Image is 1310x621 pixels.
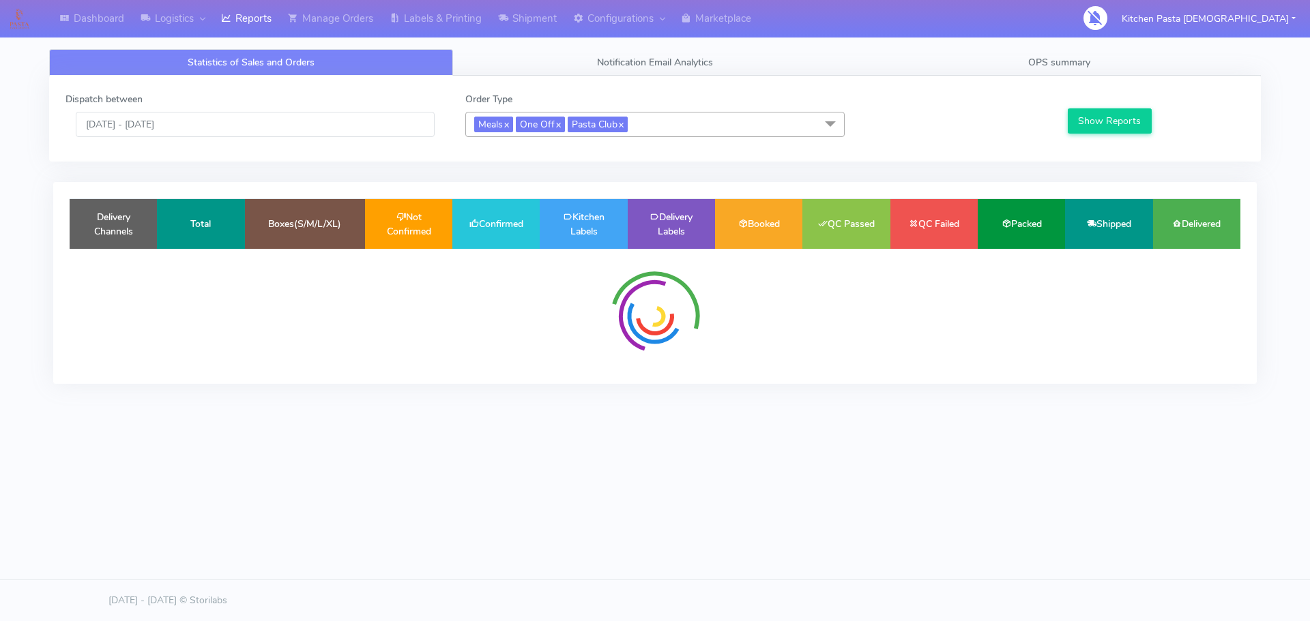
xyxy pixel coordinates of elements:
td: Boxes(S/M/L/XL) [245,199,365,249]
a: x [503,117,509,131]
span: One Off [516,117,565,132]
td: Confirmed [452,199,540,249]
span: Statistics of Sales and Orders [188,56,315,69]
td: QC Passed [802,199,890,249]
button: Kitchen Pasta [DEMOGRAPHIC_DATA] [1111,5,1306,33]
label: Order Type [465,92,512,106]
a: x [555,117,561,131]
td: Packed [978,199,1065,249]
td: Total [157,199,244,249]
span: Notification Email Analytics [597,56,713,69]
td: Delivery Labels [628,199,715,249]
a: x [617,117,624,131]
span: OPS summary [1028,56,1090,69]
span: Pasta Club [568,117,628,132]
td: Delivery Channels [70,199,157,249]
td: Kitchen Labels [540,199,627,249]
td: Shipped [1065,199,1152,249]
td: Delivered [1153,199,1240,249]
td: QC Failed [890,199,978,249]
span: Meals [474,117,513,132]
td: Booked [715,199,802,249]
img: spinner-radial.svg [604,265,706,367]
input: Pick the Daterange [76,112,435,137]
ul: Tabs [49,49,1261,76]
td: Not Confirmed [365,199,452,249]
button: Show Reports [1068,108,1152,134]
label: Dispatch between [65,92,143,106]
